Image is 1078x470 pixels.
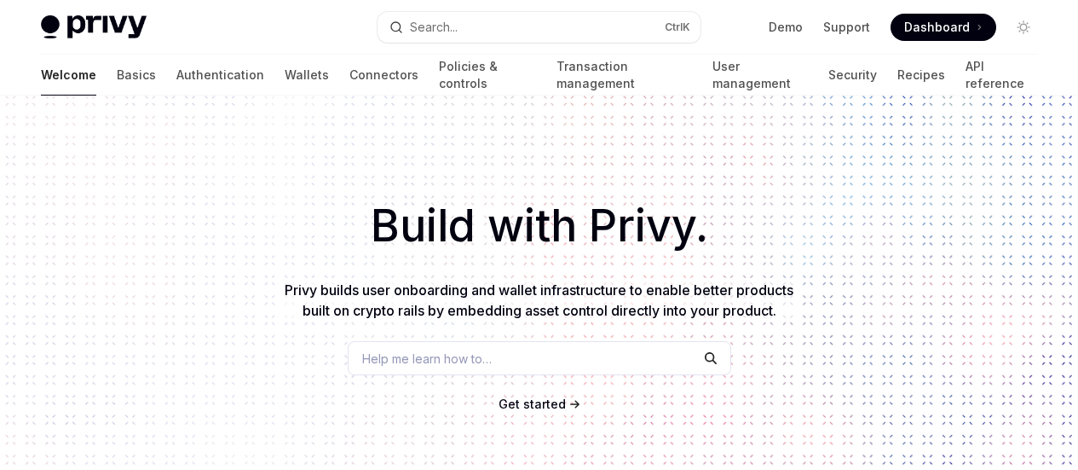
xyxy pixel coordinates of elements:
[285,281,793,319] span: Privy builds user onboarding and wallet infrastructure to enable better products built on crypto ...
[712,55,809,96] a: User management
[828,55,877,96] a: Security
[41,15,147,39] img: light logo
[556,55,691,96] a: Transaction management
[823,19,870,36] a: Support
[117,55,156,96] a: Basics
[410,17,458,38] div: Search...
[665,20,690,34] span: Ctrl K
[41,55,96,96] a: Welcome
[897,55,945,96] a: Recipes
[891,14,996,41] a: Dashboard
[1010,14,1037,41] button: Toggle dark mode
[378,12,700,43] button: Open search
[499,396,566,413] a: Get started
[27,193,1051,259] h1: Build with Privy.
[499,397,566,411] span: Get started
[966,55,1037,96] a: API reference
[349,55,418,96] a: Connectors
[362,350,492,368] span: Help me learn how to…
[176,55,264,96] a: Authentication
[904,19,970,36] span: Dashboard
[769,19,803,36] a: Demo
[439,55,536,96] a: Policies & controls
[285,55,329,96] a: Wallets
